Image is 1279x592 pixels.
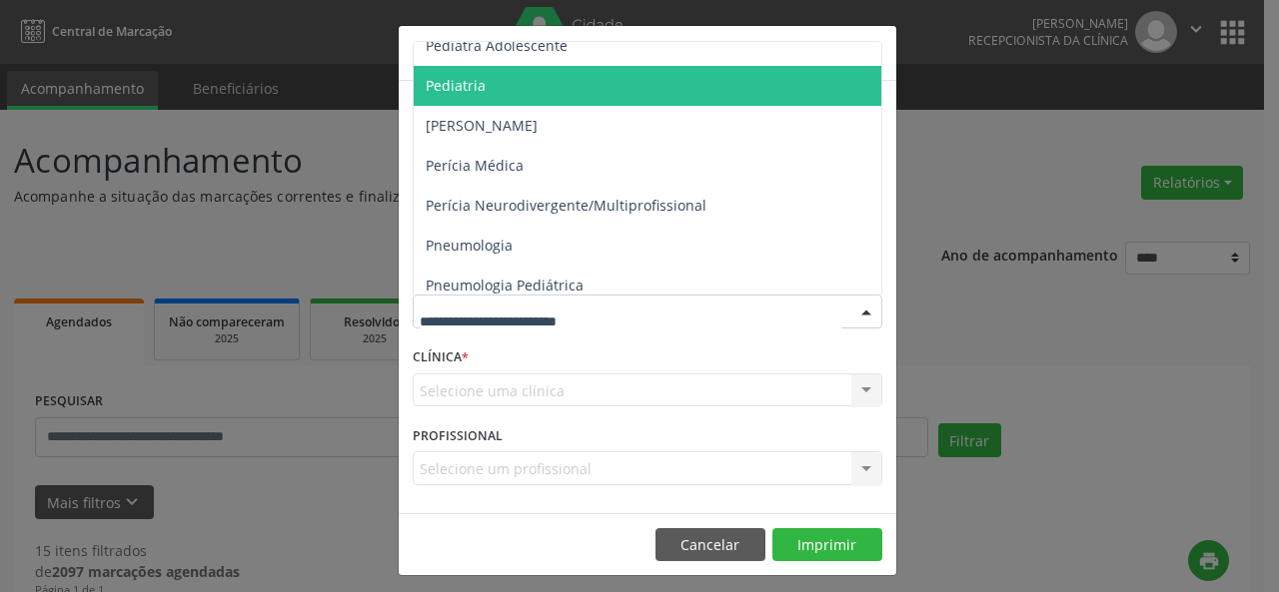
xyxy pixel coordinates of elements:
span: Pneumologia [426,236,513,255]
span: Pediatria [426,76,486,95]
span: Perícia Neurodivergente/Multiprofissional [426,196,706,215]
button: Cancelar [655,528,765,562]
span: Pediatra Adolescente [426,36,568,55]
span: Pneumologia Pediátrica [426,276,584,295]
button: Imprimir [772,528,882,562]
label: PROFISSIONAL [413,420,503,451]
h5: Relatório de agendamentos [413,40,641,66]
label: CLÍNICA [413,342,469,373]
span: [PERSON_NAME] [426,116,538,135]
span: Perícia Médica [426,156,524,175]
button: Close [856,26,896,75]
